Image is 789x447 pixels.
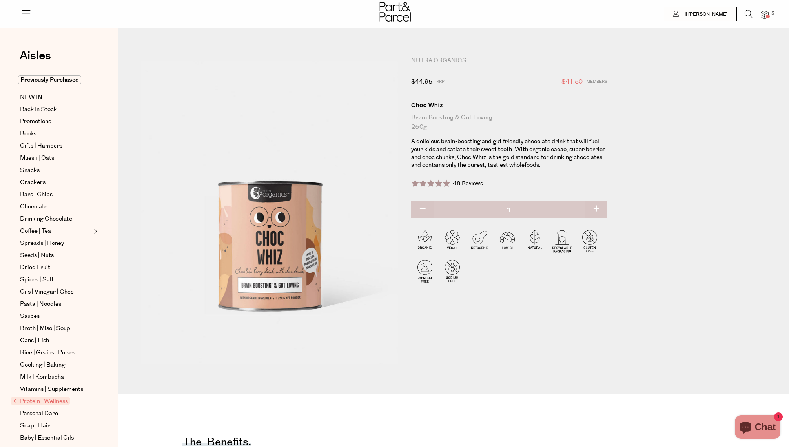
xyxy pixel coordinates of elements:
[92,226,97,236] button: Expand/Collapse Coffee | Tea
[20,239,64,248] span: Spreads | Honey
[20,287,74,297] span: Oils | Vinegar | Ghee
[20,75,91,85] a: Previously Purchased
[411,101,607,109] div: Choc Whiz
[761,11,769,19] a: 3
[561,77,583,87] span: $41.50
[411,227,439,255] img: P_P-ICONS-Live_Bec_V11_Organic.svg
[20,129,91,139] a: Books
[439,227,466,255] img: P_P-ICONS-Live_Bec_V11_Vegan.svg
[20,421,91,431] a: Soap | Hair
[20,360,65,370] span: Cooking | Baking
[20,178,91,187] a: Crackers
[20,251,91,260] a: Seeds | Nuts
[769,10,776,17] span: 3
[411,113,607,132] div: Brain Boosting & Gut loving 250g
[20,409,58,418] span: Personal Care
[20,421,50,431] span: Soap | Hair
[20,263,91,272] a: Dried Fruit
[182,441,251,446] h4: The benefits.
[411,57,607,65] div: Nutra Organics
[436,77,445,87] span: RRP
[20,312,91,321] a: Sauces
[20,433,91,443] a: Baby | Essential Oils
[494,227,521,255] img: P_P-ICONS-Live_Bec_V11_Low_Gi.svg
[20,226,91,236] a: Coffee | Tea
[411,257,439,285] img: P_P-ICONS-Live_Bec_V11_Chemical_Free.svg
[13,397,91,406] a: Protein | Wellness
[20,324,91,333] a: Broth | Miso | Soup
[20,226,51,236] span: Coffee | Tea
[466,227,494,255] img: P_P-ICONS-Live_Bec_V11_Ketogenic.svg
[664,7,737,21] a: Hi [PERSON_NAME]
[20,117,91,126] a: Promotions
[20,47,51,64] span: Aisles
[20,239,91,248] a: Spreads | Honey
[379,2,411,22] img: Part&Parcel
[20,348,91,358] a: Rice | Grains | Pulses
[411,77,432,87] span: $44.95
[20,141,91,151] a: Gifts | Hampers
[20,117,51,126] span: Promotions
[20,409,91,418] a: Personal Care
[20,202,47,212] span: Chocolate
[20,105,57,114] span: Back In Stock
[20,324,70,333] span: Broth | Miso | Soup
[576,227,603,255] img: P_P-ICONS-Live_Bec_V11_Gluten_Free.svg
[20,166,40,175] span: Snacks
[20,202,91,212] a: Chocolate
[733,415,783,441] inbox-online-store-chat: Shopify online store chat
[18,75,81,84] span: Previously Purchased
[20,385,83,394] span: Vitamins | Supplements
[20,190,91,199] a: Bars | Chips
[141,60,399,364] img: Choc Whiz
[20,348,75,358] span: Rice | Grains | Pulses
[20,93,91,102] a: NEW IN
[680,11,728,18] span: Hi [PERSON_NAME]
[20,153,54,163] span: Muesli | Oats
[548,227,576,255] img: P_P-ICONS-Live_Bec_V11_Recyclable_Packaging.svg
[20,275,54,285] span: Spices | Salt
[20,178,46,187] span: Crackers
[20,385,91,394] a: Vitamins | Supplements
[587,77,607,87] span: Members
[20,129,36,139] span: Books
[11,397,70,405] span: Protein | Wellness
[20,372,64,382] span: Milk | Kombucha
[20,312,40,321] span: Sauces
[20,166,91,175] a: Snacks
[20,372,91,382] a: Milk | Kombucha
[20,275,91,285] a: Spices | Salt
[20,287,91,297] a: Oils | Vinegar | Ghee
[20,93,42,102] span: NEW IN
[20,263,50,272] span: Dried Fruit
[20,105,91,114] a: Back In Stock
[20,299,91,309] a: Pasta | Noodles
[20,153,91,163] a: Muesli | Oats
[20,299,61,309] span: Pasta | Noodles
[20,336,91,345] a: Cans | Fish
[411,138,607,169] p: A delicious brain-boosting and gut friendly chocolate drink that will fuel your kids and satiate ...
[20,336,49,345] span: Cans | Fish
[20,214,72,224] span: Drinking Chocolate
[20,251,54,260] span: Seeds | Nuts
[453,180,483,188] span: 48 Reviews
[20,50,51,69] a: Aisles
[20,214,91,224] a: Drinking Chocolate
[439,257,466,285] img: P_P-ICONS-Live_Bec_V11_Sodium_Free.svg
[20,433,74,443] span: Baby | Essential Oils
[20,190,53,199] span: Bars | Chips
[521,227,548,255] img: P_P-ICONS-Live_Bec_V11_Natural.svg
[411,201,607,220] input: QTY Choc Whiz
[20,360,91,370] a: Cooking | Baking
[20,141,62,151] span: Gifts | Hampers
